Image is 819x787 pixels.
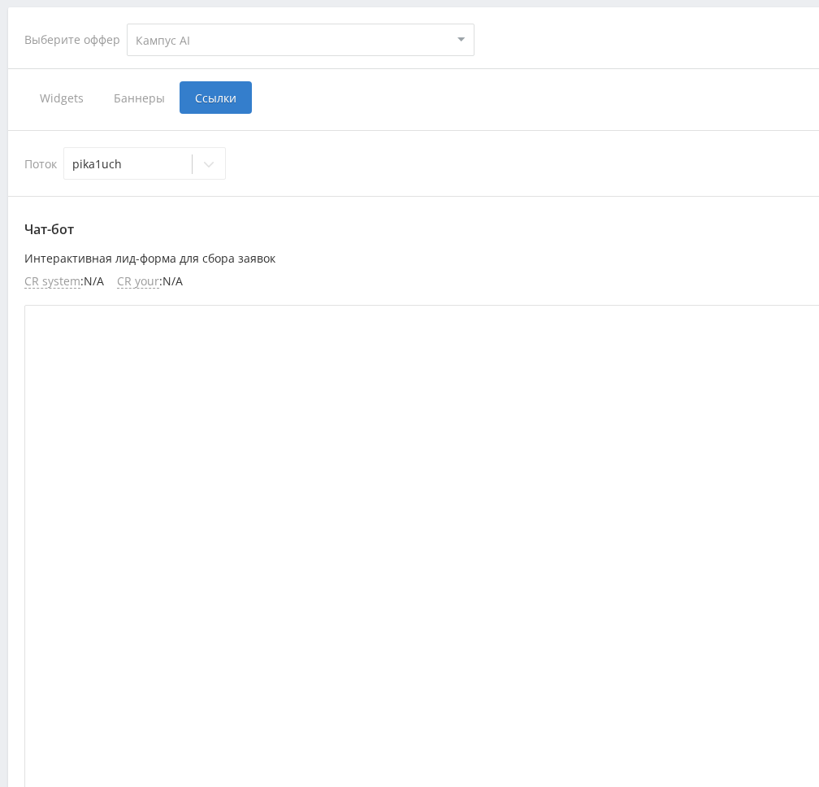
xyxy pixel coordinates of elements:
[24,275,104,289] li: : N/A
[180,81,252,114] span: Ссылки
[24,275,80,289] span: CR system
[117,275,159,289] span: CR your
[117,275,183,289] li: : N/A
[24,81,98,114] span: Widgets
[24,33,127,46] div: Выберите оффер
[98,81,180,114] span: Баннеры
